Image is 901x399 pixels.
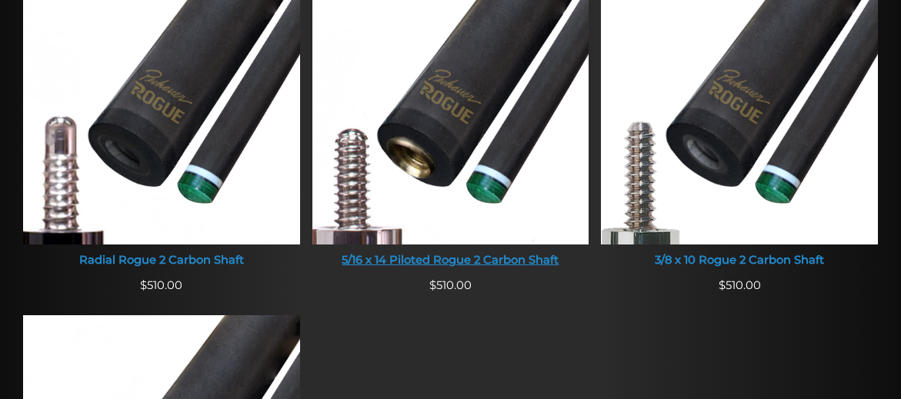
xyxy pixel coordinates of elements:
[429,278,436,292] span: $
[429,278,472,292] span: 510.00
[140,278,182,292] span: 510.00
[23,254,300,268] div: Radial Rogue 2 Carbon Shaft
[140,278,147,292] span: $
[719,278,761,292] span: 510.00
[601,254,878,268] div: 3/8 x 10 Rogue 2 Carbon Shaft
[312,254,589,268] div: 5/16 x 14 Piloted Rogue 2 Carbon Shaft
[719,278,726,292] span: $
